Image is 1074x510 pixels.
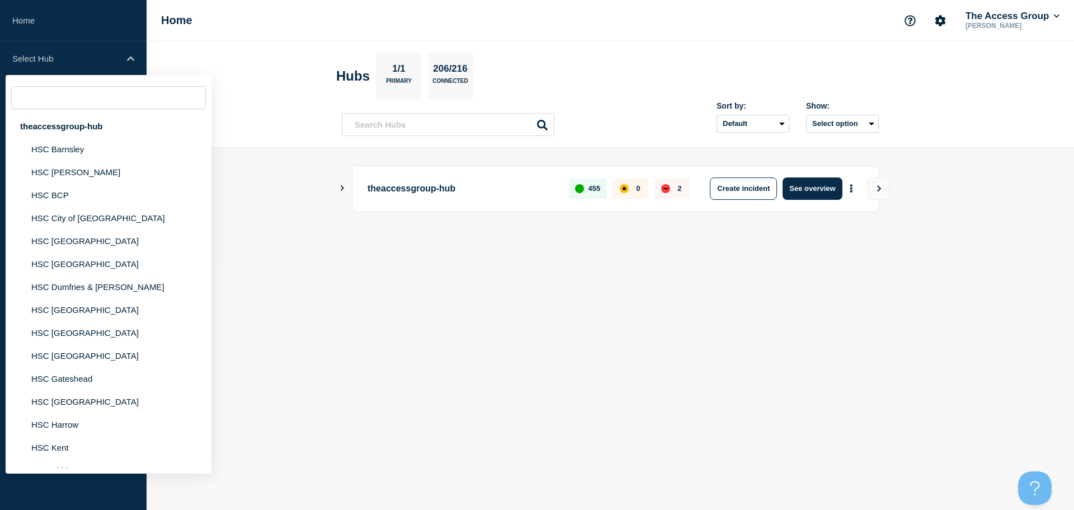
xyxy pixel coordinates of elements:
div: Show: [806,101,879,110]
button: More actions [844,178,859,199]
button: Show Connected Hubs [340,184,345,193]
p: Connected [432,78,468,90]
p: 1/1 [388,63,410,78]
p: 2 [677,184,681,193]
li: HSC [PERSON_NAME] [6,161,211,184]
p: 0 [636,184,640,193]
li: HSC [GEOGRAPHIC_DATA] [6,252,211,275]
button: The Access Group [963,11,1062,22]
li: HSC [GEOGRAPHIC_DATA] [6,390,211,413]
p: 206/216 [429,63,472,78]
li: HSC Kirklees [6,459,211,482]
div: Sort by: [717,101,789,110]
button: Account settings [929,9,952,32]
li: HSC Harrow [6,413,211,436]
li: HSC Barnsley [6,138,211,161]
li: HSC Gateshead [6,367,211,390]
div: down [661,184,670,193]
button: Select option [806,115,879,133]
button: See overview [783,177,842,200]
li: HSC BCP [6,184,211,207]
li: HSC City of [GEOGRAPHIC_DATA] [6,207,211,230]
button: View [867,177,889,200]
h1: Home [161,14,192,27]
li: HSC [GEOGRAPHIC_DATA] [6,298,211,321]
select: Sort by [717,115,789,133]
li: HSC Kent [6,436,211,459]
p: Primary [386,78,412,90]
iframe: Help Scout Beacon - Open [1018,471,1052,505]
li: HSC [GEOGRAPHIC_DATA] [6,344,211,367]
h2: Hubs [336,68,370,84]
button: Support [898,9,922,32]
p: [PERSON_NAME] [963,22,1062,30]
li: HSC [GEOGRAPHIC_DATA] [6,321,211,344]
p: theaccessgroup-hub [368,177,556,200]
button: Create incident [710,177,777,200]
p: 455 [588,184,601,193]
li: HSC [GEOGRAPHIC_DATA] [6,230,211,252]
div: affected [620,184,629,193]
p: Select Hub [12,54,120,63]
div: up [575,184,584,193]
div: theaccessgroup-hub [6,115,211,138]
li: HSC Dumfries & [PERSON_NAME] [6,275,211,298]
input: Search Hubs [342,113,554,136]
